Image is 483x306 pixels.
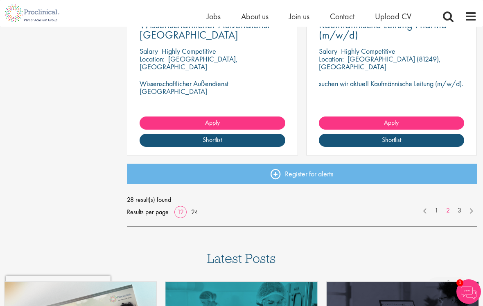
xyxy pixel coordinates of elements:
span: Kaufmännische Leitung Pharma (m/w/d) [319,18,447,42]
span: Apply [384,118,399,127]
a: 12 [174,208,187,216]
a: Apply [140,116,285,130]
a: Contact [330,11,354,22]
p: Wissenschaftlicher Außendienst [GEOGRAPHIC_DATA] [140,80,285,95]
a: 24 [188,208,201,216]
span: Location: [140,54,165,64]
p: Highly Competitive [341,46,395,56]
h3: Latest Posts [207,251,276,271]
a: Wissenschaftlicher Außendienst [GEOGRAPHIC_DATA] [140,20,285,40]
p: Highly Competitive [162,46,216,56]
a: About us [241,11,269,22]
a: 3 [454,206,465,215]
a: Upload CV [375,11,411,22]
a: Register for alerts [127,164,477,184]
span: 1 [456,279,463,286]
a: Shortlist [319,134,465,147]
span: Apply [205,118,220,127]
p: [GEOGRAPHIC_DATA] (81249), [GEOGRAPHIC_DATA] [319,54,441,71]
p: suchen wir aktuell Kaufmännische Leitung (m/w/d). [319,80,465,87]
img: Chatbot [456,279,481,304]
a: Jobs [207,11,221,22]
p: [GEOGRAPHIC_DATA], [GEOGRAPHIC_DATA] [140,54,238,71]
span: Wissenschaftlicher Außendienst [GEOGRAPHIC_DATA] [140,18,270,42]
a: Shortlist [140,134,285,147]
a: Apply [319,116,465,130]
span: 28 result(s) found [127,194,477,206]
span: Location: [319,54,344,64]
span: Salary [319,46,337,56]
a: 1 [431,206,442,215]
a: Join us [289,11,309,22]
span: Results per page [127,206,169,218]
iframe: reCAPTCHA [6,276,111,300]
a: 2 [442,206,454,215]
a: Kaufmännische Leitung Pharma (m/w/d) [319,20,465,40]
span: Salary [140,46,158,56]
